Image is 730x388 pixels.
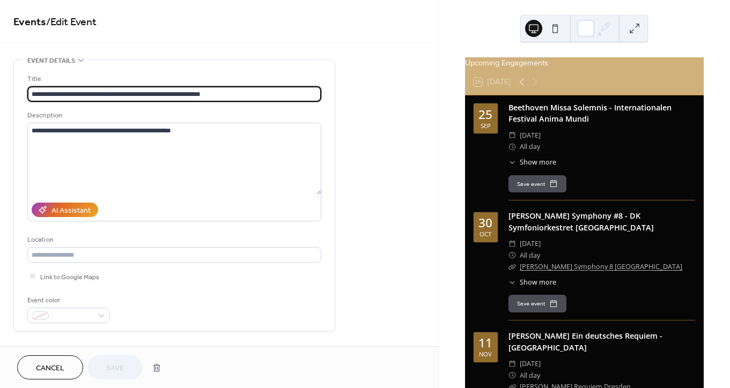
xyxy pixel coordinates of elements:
div: Upcoming Engagements [465,57,704,69]
button: Cancel [17,355,83,379]
span: / Edit Event [46,12,97,33]
span: All day [520,141,540,152]
div: Nov [479,351,492,357]
div: ​ [508,158,516,168]
span: Date and time [27,345,75,356]
span: Event details [27,55,75,66]
div: ​ [508,358,516,369]
div: ​ [508,238,516,249]
a: Events [13,12,46,33]
span: All day [520,370,540,381]
div: Title [27,73,319,85]
div: ​ [508,278,516,288]
div: Sep [481,123,491,129]
div: ​ [508,370,516,381]
span: [DATE] [520,238,541,249]
a: [PERSON_NAME] Symphony #8 - DK Symfoniorkestret [GEOGRAPHIC_DATA] [508,211,654,233]
div: Description [27,110,319,121]
a: [PERSON_NAME] Ein deutsches Requiem - [GEOGRAPHIC_DATA] [508,331,662,353]
span: Show more [520,278,556,288]
span: [DATE] [520,130,541,141]
button: AI Assistant [32,203,98,217]
span: Cancel [36,363,64,374]
span: Link to Google Maps [40,272,99,283]
span: All day [520,250,540,261]
span: [DATE] [520,358,541,369]
div: 25 [478,109,492,121]
a: [PERSON_NAME] Symphony 8 [GEOGRAPHIC_DATA] [520,262,682,271]
div: ​ [508,130,516,141]
div: ​ [508,141,516,152]
button: Save event [508,175,566,192]
button: ​Show more [508,158,557,168]
div: Oct [480,231,491,237]
button: ​Show more [508,278,557,288]
div: Location [27,234,319,245]
button: Save event [508,295,566,312]
div: 11 [478,337,492,349]
div: Beethoven Missa Solemnis - Internationalen Festival Anima Mundi [508,102,695,125]
div: 30 [478,217,492,229]
div: ​ [508,250,516,261]
div: ​ [508,261,516,272]
span: Show more [520,158,556,168]
div: AI Assistant [51,205,91,217]
div: Event color [27,295,108,306]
